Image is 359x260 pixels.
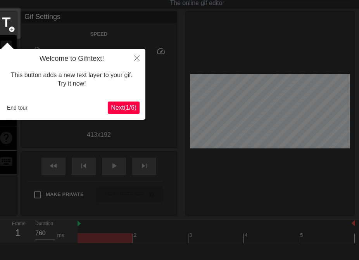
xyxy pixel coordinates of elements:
[111,104,136,111] span: Next ( 1 / 6 )
[4,63,140,96] div: This button adds a new text layer to your gif. Try it now!
[128,49,145,67] button: Close
[4,55,140,63] h4: Welcome to Gifntext!
[108,102,140,114] button: Next
[4,102,31,114] button: End tour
